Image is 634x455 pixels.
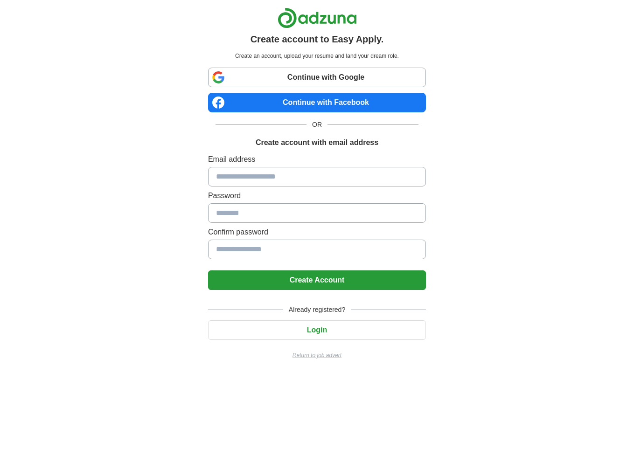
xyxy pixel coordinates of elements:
[208,154,426,165] label: Email address
[307,120,327,130] span: OR
[208,227,426,238] label: Confirm password
[283,305,351,315] span: Already registered?
[256,137,378,148] h1: Create account with email address
[208,93,426,112] a: Continue with Facebook
[210,52,424,60] p: Create an account, upload your resume and land your dream role.
[208,190,426,201] label: Password
[278,7,357,28] img: Adzuna logo
[208,351,426,359] a: Return to job advert
[208,68,426,87] a: Continue with Google
[208,326,426,334] a: Login
[251,32,384,46] h1: Create account to Easy Apply.
[208,270,426,290] button: Create Account
[208,320,426,340] button: Login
